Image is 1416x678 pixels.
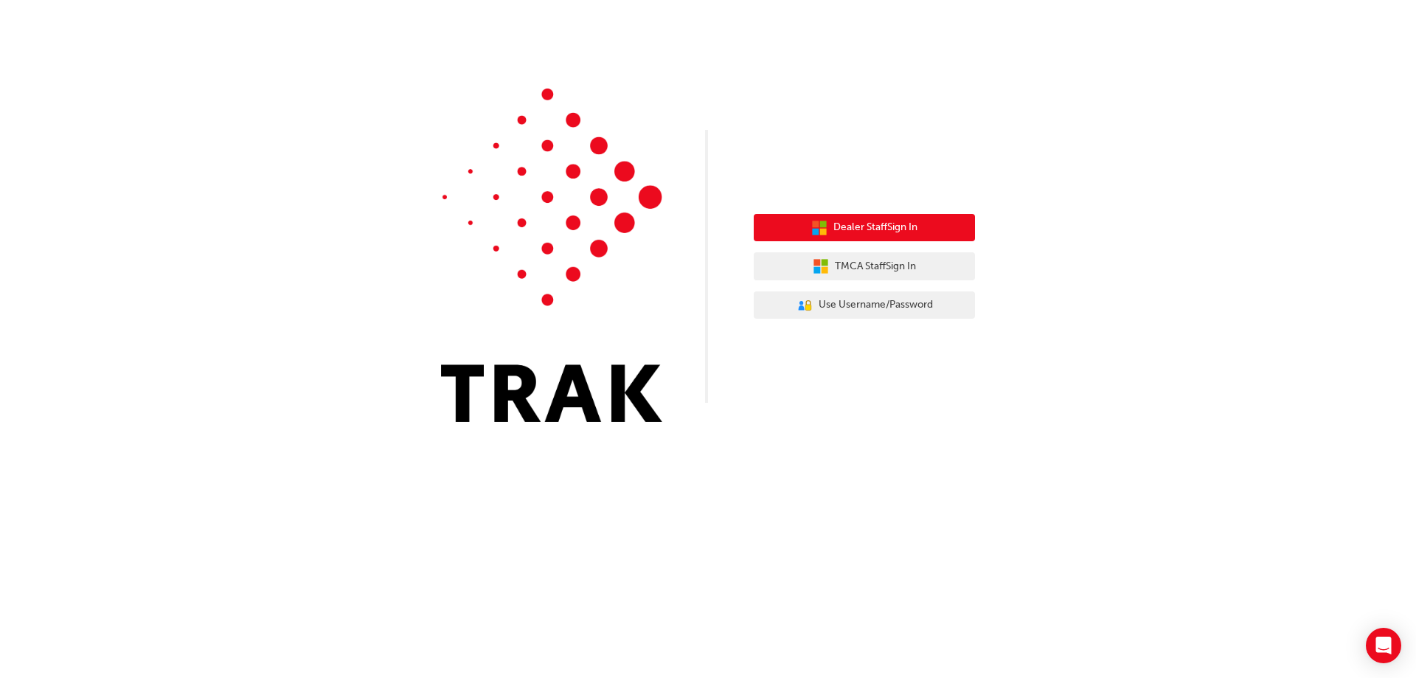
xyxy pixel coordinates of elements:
[819,297,933,314] span: Use Username/Password
[835,258,916,275] span: TMCA Staff Sign In
[833,219,917,236] span: Dealer Staff Sign In
[1366,628,1401,663] div: Open Intercom Messenger
[754,252,975,280] button: TMCA StaffSign In
[754,214,975,242] button: Dealer StaffSign In
[441,89,662,422] img: Trak
[754,291,975,319] button: Use Username/Password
